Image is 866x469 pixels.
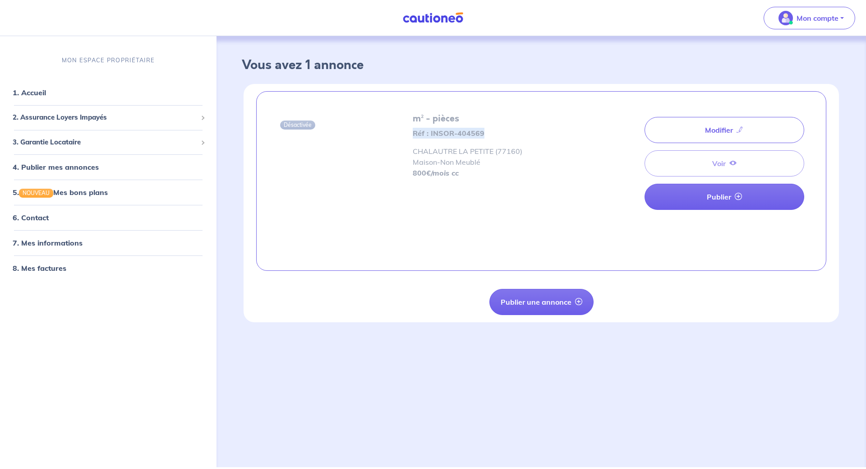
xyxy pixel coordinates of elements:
[413,113,581,124] h5: m² - pièces
[413,168,459,177] strong: 800
[4,84,213,102] div: 1. Accueil
[13,213,49,222] a: 6. Contact
[13,264,66,273] a: 8. Mes factures
[645,117,804,143] a: Modifier
[4,109,213,126] div: 2. Assurance Loyers Impayés
[13,238,83,247] a: 7. Mes informations
[399,12,467,23] img: Cautioneo
[426,168,459,177] em: €/mois cc
[13,137,197,148] span: 3. Garantie Locataire
[797,13,838,23] p: Mon compte
[280,121,315,130] span: Désactivée
[13,112,197,123] span: 2. Assurance Loyers Impayés
[4,158,213,176] div: 4. Publier mes annonces
[413,129,484,138] strong: Réf : INSOR-404569
[778,11,793,25] img: illu_account_valid_menu.svg
[62,56,155,65] p: MON ESPACE PROPRIÉTAIRE
[4,209,213,227] div: 6. Contact
[242,58,841,73] h3: Vous avez 1 annonce
[4,134,213,151] div: 3. Garantie Locataire
[13,88,46,97] a: 1. Accueil
[489,289,594,315] button: Publier une annonce
[13,188,108,197] a: 5.NOUVEAUMes bons plans
[13,163,99,172] a: 4. Publier mes annonces
[4,234,213,252] div: 7. Mes informations
[4,183,213,201] div: 5.NOUVEAUMes bons plans
[645,184,804,210] a: Publier
[413,147,522,167] span: CHALAUTRE LA PETITE (77160) Maison - Non Meublé
[4,259,213,277] div: 8. Mes factures
[764,7,855,29] button: illu_account_valid_menu.svgMon compte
